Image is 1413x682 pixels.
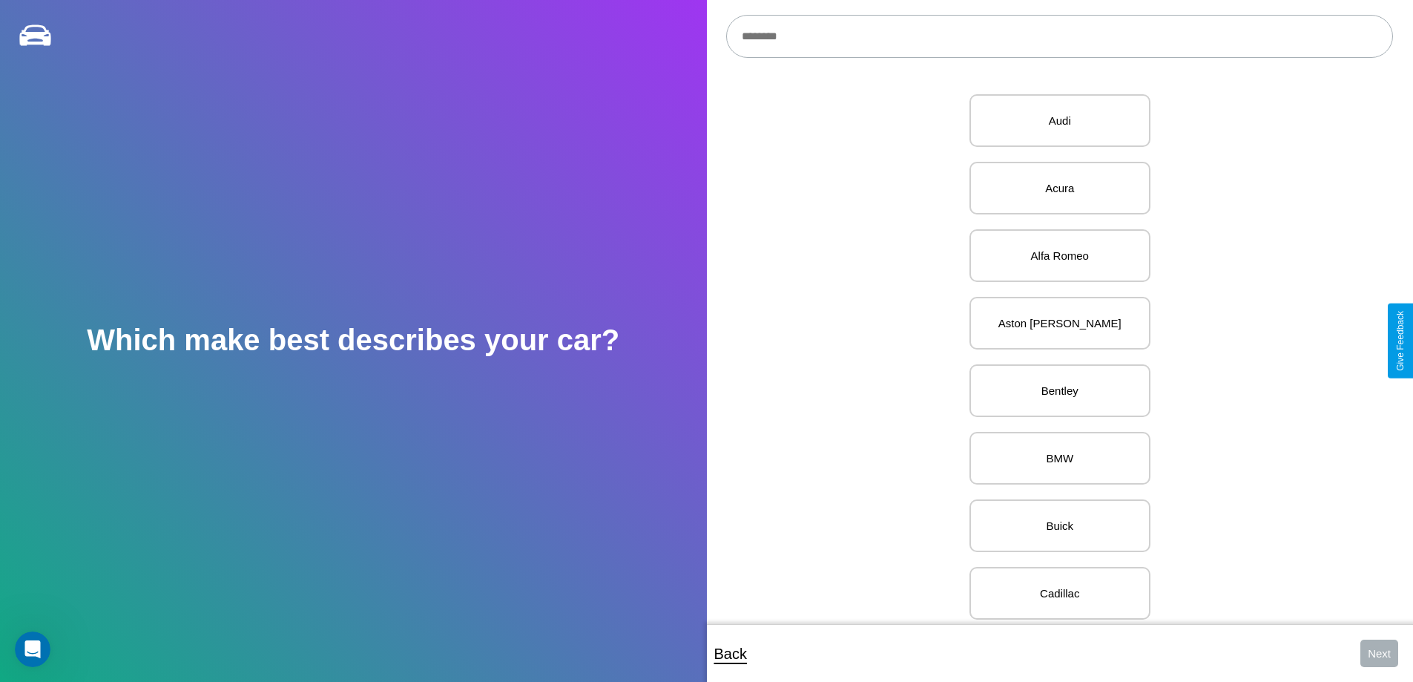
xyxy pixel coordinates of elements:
[986,313,1134,333] p: Aston [PERSON_NAME]
[986,111,1134,131] p: Audi
[1360,640,1398,667] button: Next
[986,246,1134,266] p: Alfa Romeo
[87,324,619,357] h2: Which make best describes your car?
[986,583,1134,603] p: Cadillac
[1395,311,1406,371] div: Give Feedback
[714,640,747,667] p: Back
[986,516,1134,536] p: Buick
[986,178,1134,198] p: Acura
[986,448,1134,468] p: BMW
[986,381,1134,401] p: Bentley
[15,632,50,667] iframe: Intercom live chat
